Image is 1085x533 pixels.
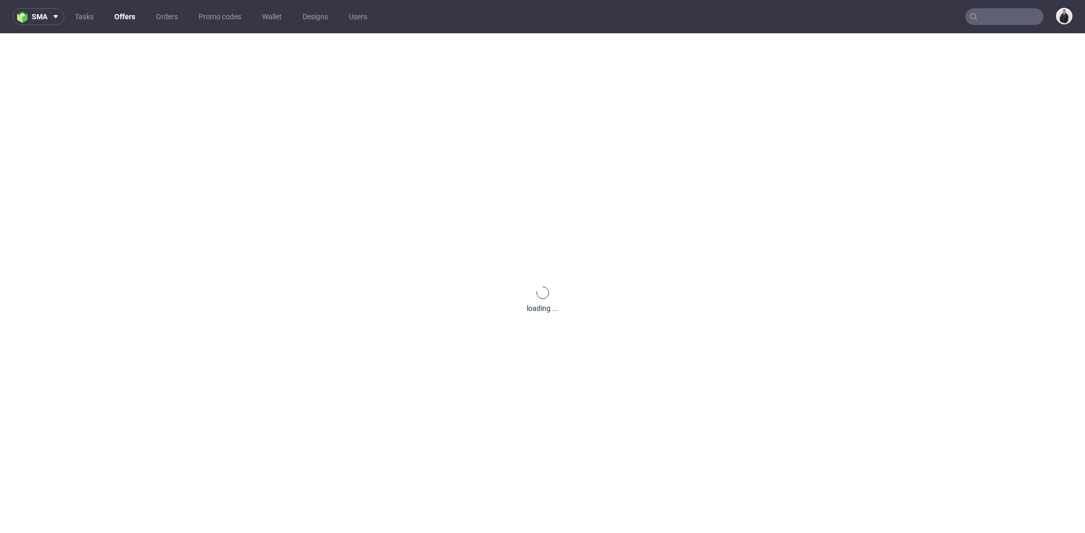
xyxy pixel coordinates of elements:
a: Designs [296,8,334,25]
a: Orders [150,8,184,25]
a: Wallet [256,8,288,25]
a: Tasks [69,8,100,25]
button: sma [12,8,64,25]
span: sma [32,13,47,20]
img: logo [17,11,32,23]
div: loading ... [527,303,558,314]
a: Offers [108,8,141,25]
img: Adrian Margula [1057,9,1071,23]
a: Users [343,8,373,25]
a: Promo codes [192,8,247,25]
